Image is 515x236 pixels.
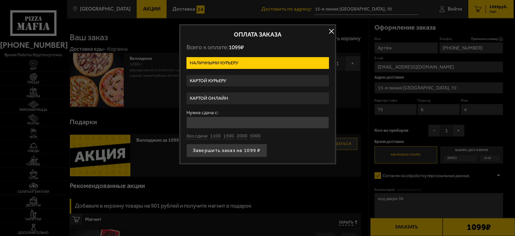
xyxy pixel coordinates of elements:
[186,133,208,140] button: без сдачи
[186,110,329,115] label: Нужна сдача с:
[210,133,221,140] button: 1100
[237,133,247,140] button: 2000
[229,44,244,51] span: 1099 ₽
[186,92,329,104] label: Картой онлайн
[250,133,261,140] button: 5000
[223,133,234,140] button: 1500
[186,31,329,37] h2: Оплата заказа
[186,144,267,157] button: Завершить заказ на 1099 ₽
[186,75,329,87] label: Картой курьеру
[186,57,329,69] label: Наличными курьеру
[186,44,329,51] p: Всего к оплате:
